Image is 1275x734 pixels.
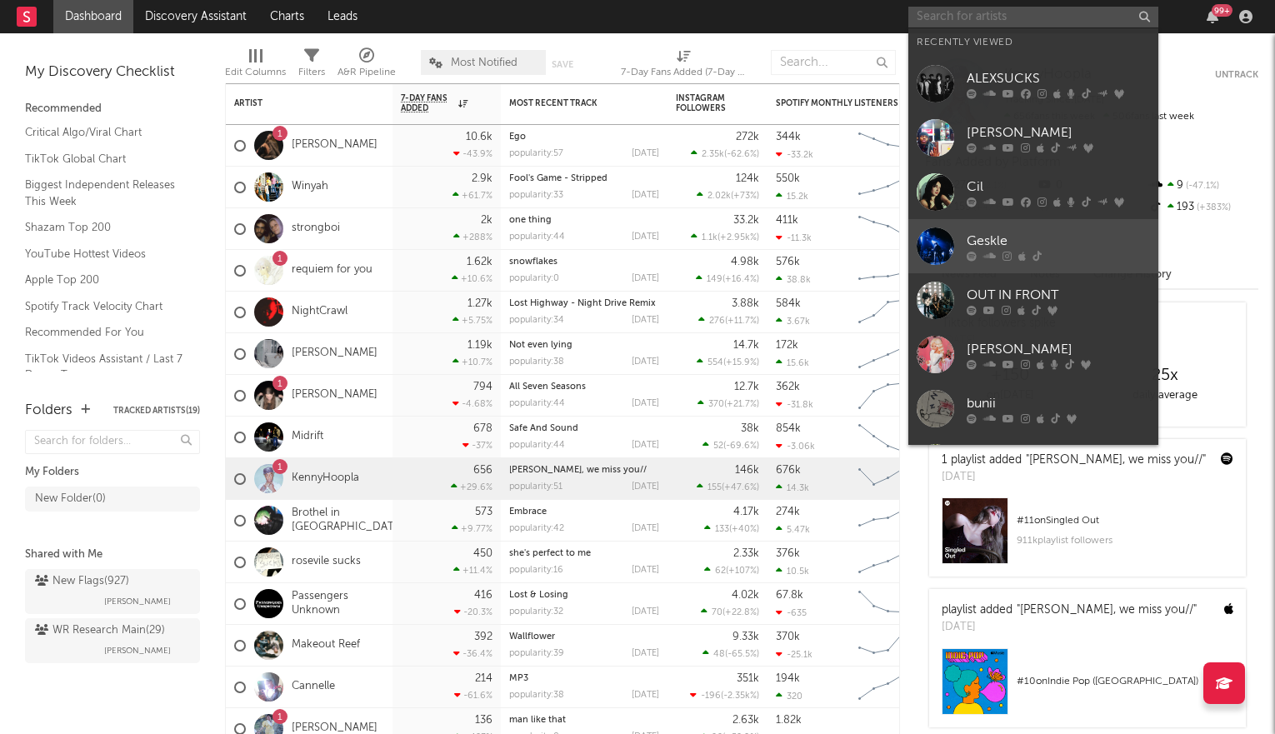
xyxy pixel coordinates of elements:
div: ( ) [704,565,759,576]
div: ( ) [704,523,759,534]
div: Edit Columns [225,62,286,82]
div: 320 [776,691,802,702]
div: 15.6k [776,357,809,368]
div: popularity: 42 [509,524,564,533]
span: +11.7 % [727,317,757,326]
div: 2.33k [733,548,759,559]
div: 392 [474,632,492,642]
div: My Folders [25,462,200,482]
span: +16.4 % [725,275,757,284]
a: #11onSingled Out911kplaylist followers [929,497,1246,577]
div: Recently Viewed [917,32,1150,52]
div: 362k [776,382,800,392]
a: rosevile sucks [292,555,361,569]
span: +73 % [733,192,757,201]
div: +5.75 % [452,315,492,326]
div: popularity: 0 [509,274,559,283]
span: 2.35k [702,150,724,159]
span: 2.02k [707,192,731,201]
svg: Chart title [851,583,926,625]
input: Search for folders... [25,430,200,454]
div: Shared with Me [25,545,200,565]
div: one thing [509,216,659,225]
div: [DATE] [942,619,1197,636]
div: popularity: 39 [509,649,564,658]
div: 38k [741,423,759,434]
div: man like that [509,716,659,725]
div: 2.9k [472,173,492,184]
div: 274k [776,507,800,517]
a: The [DEMOGRAPHIC_DATA] [908,436,1158,490]
a: Geskle [908,219,1158,273]
div: -635 [776,607,807,618]
span: +107 % [728,567,757,576]
a: Midrift [292,430,323,444]
div: popularity: 38 [509,691,564,700]
div: [DATE] [632,357,659,367]
span: 155 [707,483,722,492]
div: 376k [776,548,800,559]
span: 149 [707,275,722,284]
svg: Chart title [851,125,926,167]
span: 554 [707,358,723,367]
div: +288 % [453,232,492,242]
a: New Folder(0) [25,487,200,512]
div: -11.3k [776,232,812,243]
a: Recommended For You [25,323,183,342]
div: 15.2k [776,191,808,202]
div: popularity: 51 [509,482,562,492]
div: Not even lying [509,341,659,350]
a: OUT IN FRONT [908,273,1158,327]
a: Lost Highway - Night Drive Remix [509,299,656,308]
button: Tracked Artists(19) [113,407,200,415]
div: 124k [736,173,759,184]
div: 67.8k [776,590,803,601]
div: popularity: 38 [509,357,564,367]
div: 33.2k [733,215,759,226]
div: Folders [25,401,72,421]
a: Biggest Independent Releases This Week [25,176,183,210]
div: ( ) [690,690,759,701]
a: Fool's Game - Stripped [509,174,607,183]
div: [DATE] [632,149,659,158]
div: -43.9 % [453,148,492,159]
div: Embrace [509,507,659,517]
a: [PERSON_NAME] [908,111,1158,165]
div: [DATE] [632,691,659,700]
span: -69.6 % [726,442,757,451]
div: 1.19k [467,340,492,351]
div: +61.7 % [452,190,492,201]
div: [DATE] [632,482,659,492]
div: 172k [776,340,798,351]
div: popularity: 57 [509,149,563,158]
svg: Chart title [851,625,926,667]
div: 450 [473,548,492,559]
div: -33.2k [776,149,813,160]
div: 1.82k [776,715,802,726]
div: ALEXSUCKS [967,68,1150,88]
div: ( ) [691,232,759,242]
div: # 10 on Indie Pop ([GEOGRAPHIC_DATA]) [1017,672,1233,692]
span: 62 [715,567,726,576]
div: 3.67k [776,316,810,327]
span: +40 % [732,525,757,534]
span: [PERSON_NAME] [104,641,171,661]
span: -2.35k % [723,692,757,701]
a: snowflakes [509,257,557,267]
div: 854k [776,423,801,434]
span: +22.8 % [725,608,757,617]
svg: Chart title [851,500,926,542]
div: +9.77 % [452,523,492,534]
div: 214 [475,673,492,684]
div: Ego [509,132,659,142]
div: [DATE] [632,274,659,283]
svg: Chart title [851,292,926,333]
div: [DATE] [632,607,659,617]
a: Spotify Track Velocity Chart [25,297,183,316]
span: Most Notified [451,57,517,68]
div: ( ) [696,273,759,284]
div: A&R Pipeline [337,42,396,90]
span: 276 [709,317,725,326]
span: 133 [715,525,729,534]
div: ( ) [701,607,759,617]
